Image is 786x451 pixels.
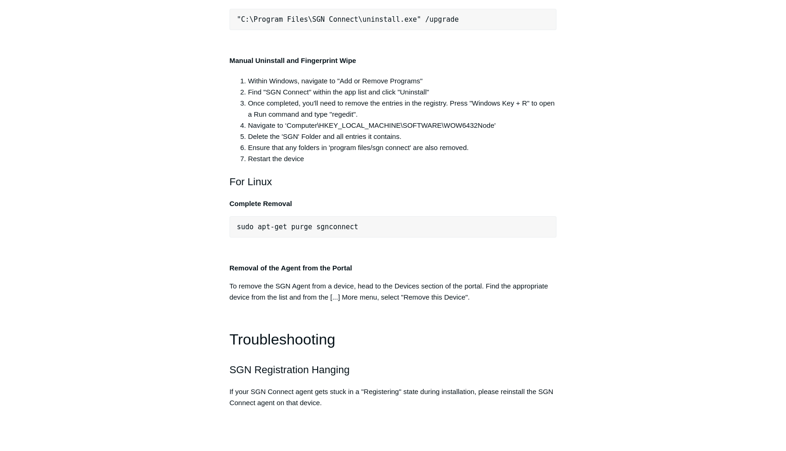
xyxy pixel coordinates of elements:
[237,15,459,24] span: "C:\Program Files\SGN Connect\uninstall.exe" /upgrade
[248,87,557,98] li: Find "SGN Connect" within the app list and click "Uninstall"
[248,120,557,131] li: Navigate to ‘Computer\HKEY_LOCAL_MACHINE\SOFTWARE\WOW6432Node'
[230,328,557,351] h1: Troubleshooting
[230,388,554,407] span: If your SGN Connect agent gets stuck in a "Registering" state during installation, please reinsta...
[248,75,557,87] li: Within Windows, navigate to "Add or Remove Programs"
[248,98,557,120] li: Once completed, you'll need to remove the entries in the registry. Press "Windows Key + R" to ope...
[230,282,548,301] span: To remove the SGN Agent from a device, head to the Devices section of the portal. Find the approp...
[248,142,557,153] li: Ensure that any folders in 'program files/sgn connect' are also removed.
[230,362,557,378] h2: SGN Registration Hanging
[248,131,557,142] li: Delete the 'SGN' Folder and all entries it contains.
[230,200,292,207] strong: Complete Removal
[248,153,557,164] li: Restart the device
[230,56,356,64] strong: Manual Uninstall and Fingerprint Wipe
[230,264,352,272] strong: Removal of the Agent from the Portal
[230,174,557,190] h2: For Linux
[230,216,557,238] pre: sudo apt-get purge sgnconnect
